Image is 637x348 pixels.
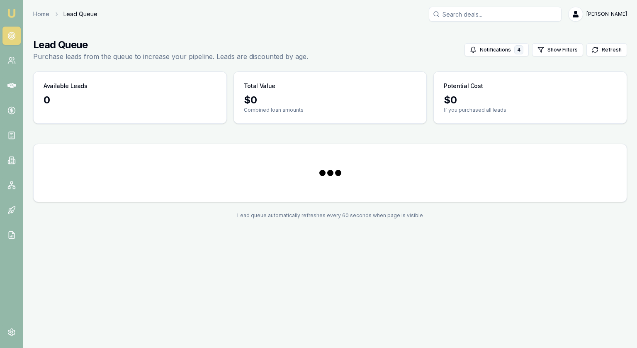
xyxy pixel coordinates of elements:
[63,10,97,18] span: Lead Queue
[44,93,216,107] div: 0
[33,10,49,18] a: Home
[586,11,627,17] span: [PERSON_NAME]
[33,212,627,219] div: Lead queue automatically refreshes every 60 seconds when page is visible
[244,93,417,107] div: $ 0
[444,93,617,107] div: $ 0
[586,43,627,56] button: Refresh
[532,43,583,56] button: Show Filters
[44,82,88,90] h3: Available Leads
[464,43,529,56] button: Notifications4
[33,51,308,61] p: Purchase leads from the queue to increase your pipeline. Leads are discounted by age.
[429,7,562,22] input: Search deals
[444,82,483,90] h3: Potential Cost
[244,82,275,90] h3: Total Value
[244,107,417,113] p: Combined loan amounts
[7,8,17,18] img: emu-icon-u.png
[444,107,617,113] p: If you purchased all leads
[514,45,523,54] div: 4
[33,38,308,51] h1: Lead Queue
[33,10,97,18] nav: breadcrumb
